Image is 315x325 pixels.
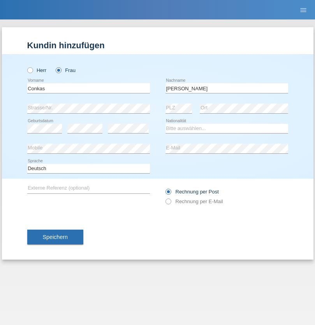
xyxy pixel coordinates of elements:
input: Herr [27,67,32,72]
a: menu [296,7,311,12]
h1: Kundin hinzufügen [27,40,288,50]
label: Frau [56,67,76,73]
input: Frau [56,67,61,72]
button: Speichern [27,230,83,244]
label: Herr [27,67,47,73]
i: menu [299,6,307,14]
label: Rechnung per E-Mail [165,199,223,204]
input: Rechnung per E-Mail [165,199,171,208]
span: Speichern [43,234,68,240]
label: Rechnung per Post [165,189,219,195]
input: Rechnung per Post [165,189,171,199]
